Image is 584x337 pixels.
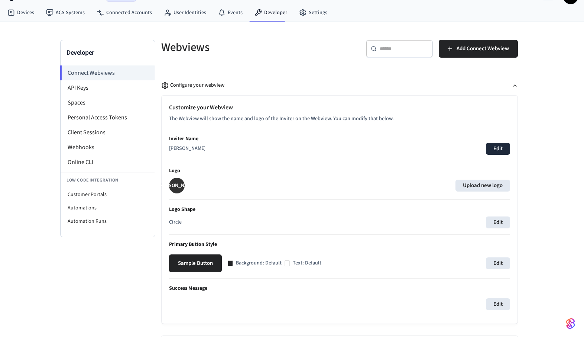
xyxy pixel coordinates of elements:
p: Text: Default [293,259,321,267]
li: Personal Access Tokens [61,110,155,125]
div: Configure your webview [161,95,518,330]
button: Edit [486,257,510,269]
p: Circle [169,218,182,226]
a: Settings [293,6,333,19]
li: Online CLI [61,155,155,170]
button: Edit [486,143,510,155]
a: User Identities [158,6,212,19]
button: Edit [486,298,510,310]
p: [PERSON_NAME] [169,145,205,153]
a: Events [212,6,249,19]
a: Developer [249,6,293,19]
button: Configure your webview [161,76,518,95]
li: Automations [61,201,155,215]
a: Devices [1,6,40,19]
p: Logo Shape [169,206,510,214]
p: Success Message [169,285,510,292]
h2: Customize your Webview [169,103,510,112]
p: The Webview will show the name and logo of the Inviter on the Webview. You can modify that below. [169,115,510,123]
div: Configure your webview [161,81,224,89]
li: Customer Portals [61,188,155,201]
li: API Keys [61,80,155,95]
label: Upload new logo [455,180,510,192]
p: Logo [169,167,510,175]
li: Client Sessions [61,125,155,140]
p: [PERSON_NAME] [158,182,196,189]
button: Edit [486,216,510,228]
span: Add Connect Webview [457,44,509,54]
p: Background: Default [236,259,282,267]
li: Connect Webviews [60,65,155,80]
h3: Developer [66,48,149,58]
button: Sample Button [169,254,222,272]
li: Webhooks [61,140,155,155]
a: Connected Accounts [91,6,158,19]
img: SeamLogoGradient.69752ec5.svg [566,318,575,330]
li: Spaces [61,95,155,110]
h5: Webviews [161,40,335,55]
li: Low Code Integration [61,173,155,188]
button: Add Connect Webview [439,40,518,58]
p: Inviter Name [169,135,510,143]
a: ACS Systems [40,6,91,19]
p: Primary Button Style [169,241,510,248]
li: Automation Runs [61,215,155,228]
